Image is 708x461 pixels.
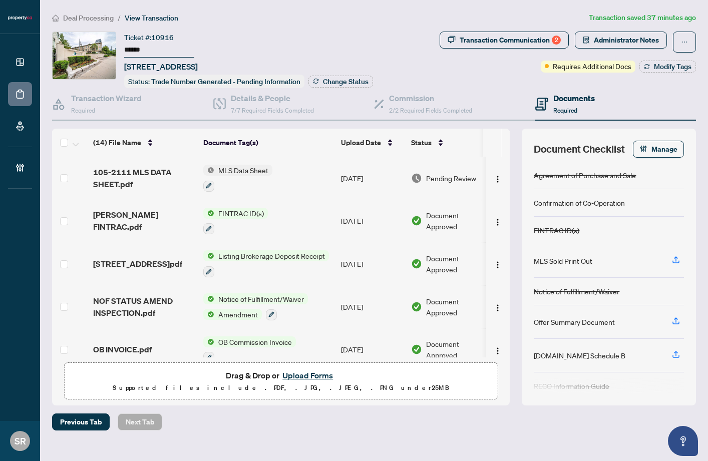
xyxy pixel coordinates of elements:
div: Confirmation of Co-Operation [534,197,625,208]
img: logo [8,15,32,21]
span: Drag & Drop orUpload FormsSupported files include .PDF, .JPG, .JPEG, .PNG under25MB [65,363,497,400]
div: MLS Sold Print Out [534,255,592,266]
span: 10916 [151,33,174,42]
h4: Details & People [231,92,314,104]
img: Document Status [411,258,422,269]
span: Manage [651,141,677,157]
button: Transaction Communication2 [440,32,569,49]
span: Upload Date [341,137,381,148]
span: OB Commission Invoice [214,336,296,347]
article: Transaction saved 37 minutes ago [589,12,696,24]
img: Status Icon [203,165,214,176]
h4: Transaction Wizard [71,92,142,104]
span: MLS Data Sheet [214,165,272,176]
span: Document Approved [426,210,488,232]
button: Previous Tab [52,413,110,430]
span: (14) File Name [93,137,141,148]
button: Logo [490,170,506,186]
img: Logo [494,218,502,226]
span: Document Checklist [534,142,625,156]
span: 105-2111 MLS DATA SHEET.pdf [93,166,195,190]
img: Status Icon [203,309,214,320]
span: Required [71,107,95,114]
div: Agreement of Purchase and Sale [534,170,636,181]
button: Manage [633,141,684,158]
button: Logo [490,256,506,272]
th: Upload Date [337,129,407,157]
span: Trade Number Generated - Pending Information [151,77,300,86]
span: Modify Tags [654,63,691,70]
img: Logo [494,304,502,312]
button: Next Tab [118,413,162,430]
th: Status [407,129,492,157]
span: [STREET_ADDRESS] [124,61,198,73]
span: Deal Processing [63,14,114,23]
span: [STREET_ADDRESS]pdf [93,258,182,270]
button: Status IconMLS Data Sheet [203,165,272,192]
button: Logo [490,299,506,315]
button: Logo [490,213,506,229]
td: [DATE] [337,157,407,200]
img: Status Icon [203,208,214,219]
img: Status Icon [203,250,214,261]
th: (14) File Name [89,129,199,157]
h4: Documents [553,92,595,104]
td: [DATE] [337,242,407,285]
img: Logo [494,261,502,269]
button: Modify Tags [639,61,696,73]
div: Offer Summary Document [534,316,615,327]
span: Document Approved [426,296,488,318]
span: NOF STATUS AMEND INSPECTION.pdf [93,295,195,319]
img: Status Icon [203,293,214,304]
button: Administrator Notes [575,32,667,49]
button: Open asap [668,426,698,456]
span: Amendment [214,309,262,320]
button: Upload Forms [279,369,336,382]
button: Status IconFINTRAC ID(s) [203,208,268,235]
span: Listing Brokerage Deposit Receipt [214,250,329,261]
li: / [118,12,121,24]
th: Document Tag(s) [199,129,337,157]
span: home [52,15,59,22]
span: Drag & Drop or [226,369,336,382]
div: Transaction Communication [460,32,561,48]
span: 2/2 Required Fields Completed [389,107,472,114]
div: Status: [124,75,304,88]
img: Document Status [411,344,422,355]
span: Administrator Notes [594,32,659,48]
button: Change Status [308,76,373,88]
img: Logo [494,175,502,183]
span: SR [15,434,26,448]
td: [DATE] [337,328,407,371]
div: [DOMAIN_NAME] Schedule B [534,350,625,361]
span: 7/7 Required Fields Completed [231,107,314,114]
span: Notice of Fulfillment/Waiver [214,293,308,304]
span: Document Approved [426,253,488,275]
span: View Transaction [125,14,178,23]
span: Pending Review [426,173,476,184]
img: IMG-W12286913_1.jpg [53,32,116,79]
button: Logo [490,341,506,357]
span: Required [553,107,577,114]
span: Previous Tab [60,414,102,430]
button: Status IconNotice of Fulfillment/WaiverStatus IconAmendment [203,293,308,320]
span: ellipsis [681,39,688,46]
h4: Commission [389,92,472,104]
span: [PERSON_NAME] FINTRAC.pdf [93,209,195,233]
img: Document Status [411,215,422,226]
span: OB INVOICE.pdf [93,343,152,355]
span: solution [583,37,590,44]
img: Logo [494,347,502,355]
button: Status IconOB Commission Invoice [203,336,296,363]
span: Status [411,137,432,148]
span: FINTRAC ID(s) [214,208,268,219]
p: Supported files include .PDF, .JPG, .JPEG, .PNG under 25 MB [71,382,491,394]
span: Change Status [323,78,369,85]
div: 2 [552,36,561,45]
span: Requires Additional Docs [553,61,631,72]
div: Ticket #: [124,32,174,43]
td: [DATE] [337,200,407,243]
button: Status IconListing Brokerage Deposit Receipt [203,250,329,277]
td: [DATE] [337,285,407,328]
img: Document Status [411,173,422,184]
